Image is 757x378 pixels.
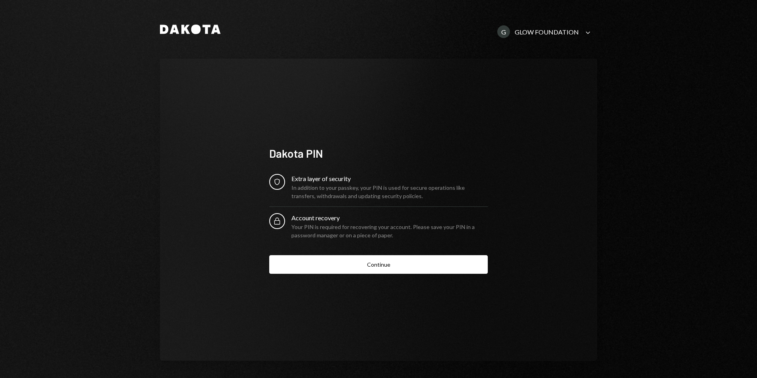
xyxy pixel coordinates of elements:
button: Continue [269,255,488,274]
div: G [497,25,510,38]
div: Dakota PIN [269,146,488,161]
div: In addition to your passkey, your PIN is used for secure operations like transfers, withdrawals a... [291,183,488,200]
div: Account recovery [291,213,488,223]
div: Your PIN is required for recovering your account. Please save your PIN in a password manager or o... [291,223,488,239]
div: GLOW FOUNDATION [515,28,579,36]
div: Extra layer of security [291,174,488,183]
